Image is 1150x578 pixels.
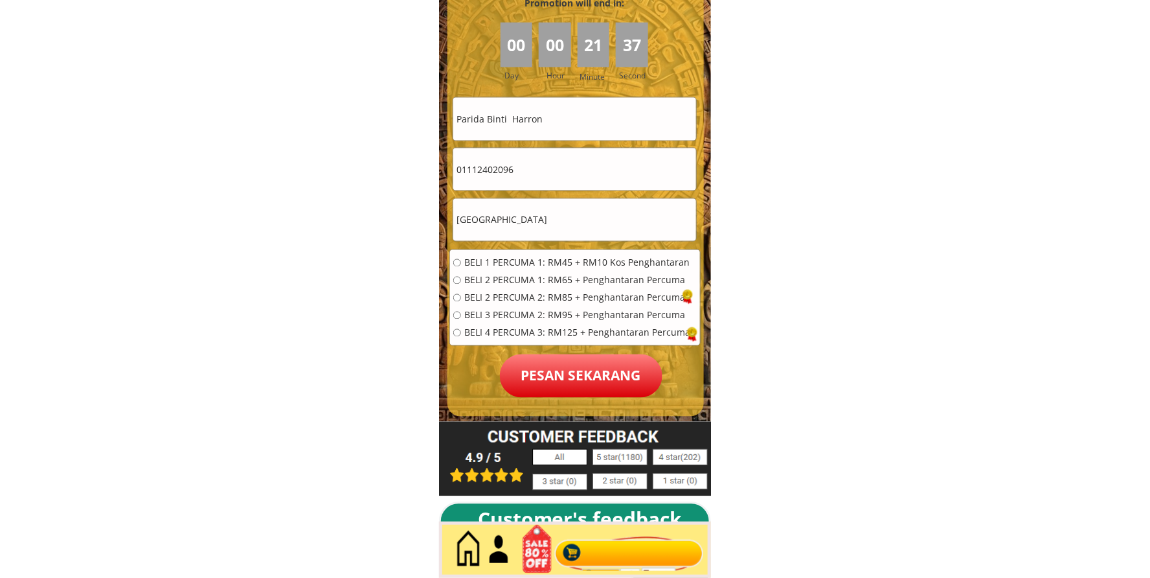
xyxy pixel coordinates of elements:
[453,199,696,241] input: Alamat
[464,276,691,285] span: BELI 2 PERCUMA 1: RM65 + Penghantaran Percuma
[478,504,693,535] div: Customer's feedback
[453,148,696,191] input: Telefon
[453,98,696,140] input: Nama
[464,311,691,320] span: BELI 3 PERCUMA 2: RM95 + Penghantaran Percuma
[547,69,574,82] h3: Hour
[580,71,609,83] h3: Minute
[464,259,691,268] span: BELI 1 PERCUMA 1: RM45 + RM10 Kos Penghantaran
[464,329,691,338] span: BELI 4 PERCUMA 3: RM125 + Penghantaran Percuma
[619,69,651,82] h3: Second
[464,294,691,303] span: BELI 2 PERCUMA 2: RM85 + Penghantaran Percuma
[500,354,662,398] p: Pesan sekarang
[505,69,537,82] h3: Day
